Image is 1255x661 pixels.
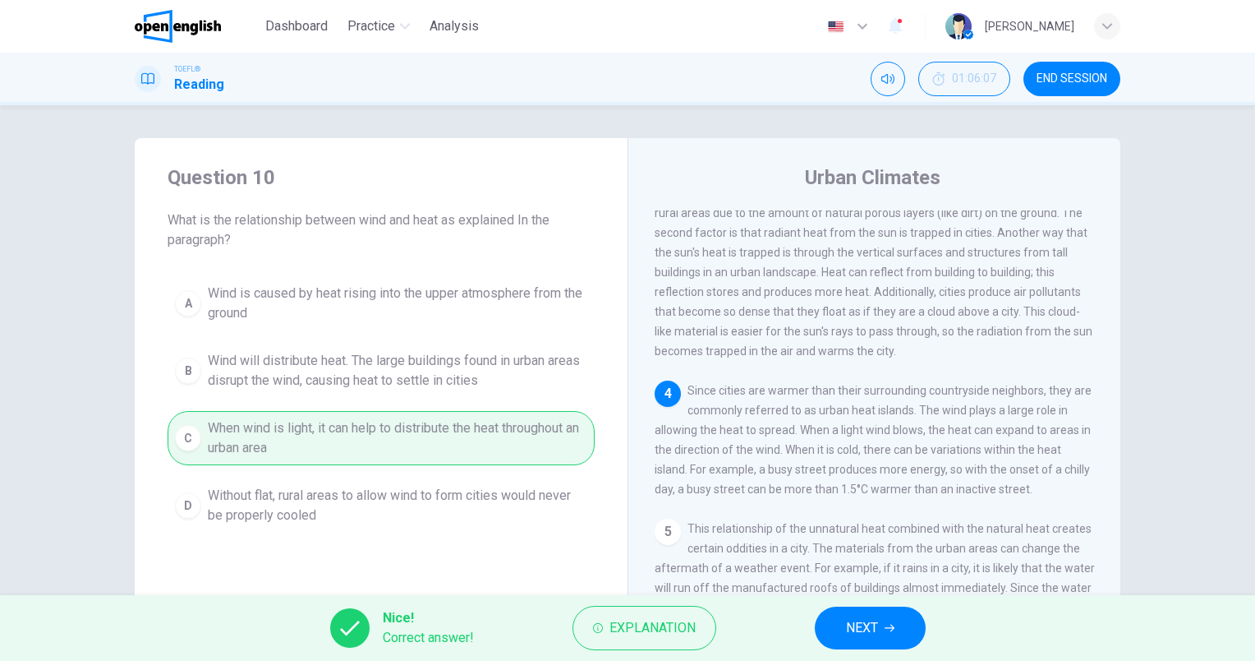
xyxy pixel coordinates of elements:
[805,164,940,191] h4: Urban Climates
[918,62,1010,96] div: Hide
[174,63,200,75] span: TOEFL®
[347,16,395,36] span: Practice
[609,617,696,640] span: Explanation
[174,75,224,95] h1: Reading
[135,10,259,43] a: OpenEnglish logo
[846,617,878,640] span: NEXT
[825,21,846,33] img: en
[815,607,926,649] button: NEXT
[383,608,474,628] span: Nice!
[341,12,416,41] button: Practice
[259,12,334,41] button: Dashboard
[655,519,681,545] div: 5
[265,16,328,36] span: Dashboard
[168,164,595,191] h4: Question 10
[655,381,681,407] div: 4
[945,13,972,39] img: Profile picture
[985,16,1074,36] div: [PERSON_NAME]
[1023,62,1120,96] button: END SESSION
[168,210,595,250] span: What is the relationship between wind and heat as explained In the paragraph?
[871,62,905,96] div: Mute
[423,12,485,41] button: Analysis
[135,10,221,43] img: OpenEnglish logo
[430,16,479,36] span: Analysis
[655,384,1092,496] span: Since cities are warmer than their surrounding countryside neighbors, they are commonly referred ...
[383,628,474,648] span: Correct answer!
[572,606,716,650] button: Explanation
[918,62,1010,96] button: 01:06:07
[952,72,996,86] span: 01:06:07
[1037,72,1107,86] span: END SESSION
